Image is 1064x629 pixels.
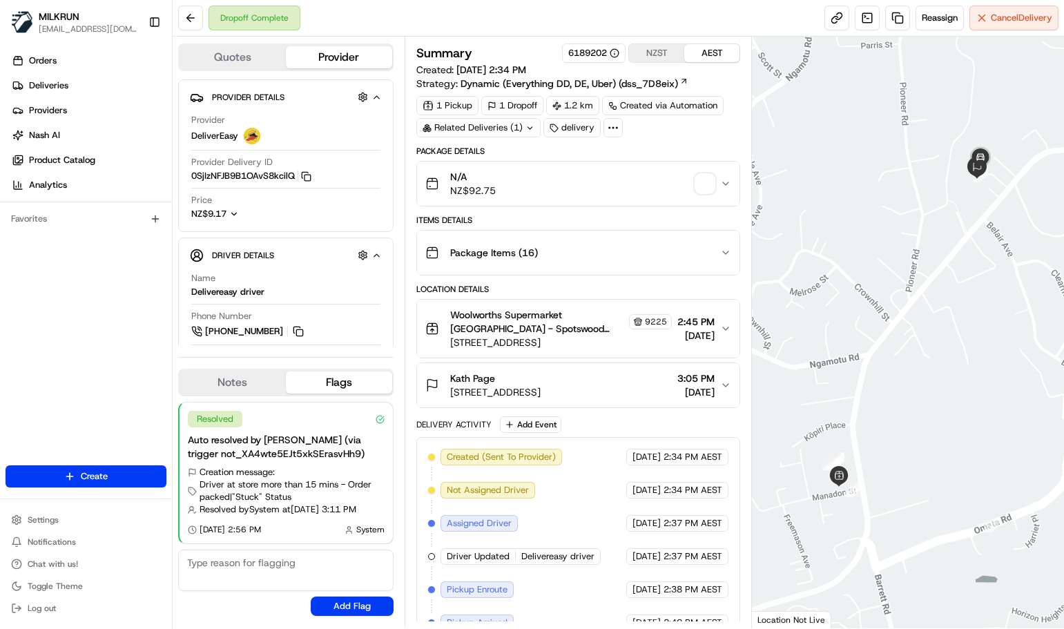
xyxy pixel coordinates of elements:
div: 4 [826,454,842,469]
a: Deliveries [6,75,172,97]
span: System [356,524,385,535]
button: [EMAIL_ADDRESS][DOMAIN_NAME] [39,23,137,35]
button: Kath Page[STREET_ADDRESS]3:05 PM[DATE] [417,363,740,407]
span: Name [191,272,215,284]
span: Product Catalog [29,154,95,166]
div: 10 [845,482,860,497]
span: Orders [29,55,57,67]
button: AEST [684,44,739,62]
span: NZ$9.17 [191,208,226,220]
span: 2:34 PM AEST [664,451,722,463]
button: Settings [6,510,166,530]
span: Resolved by System [200,503,280,516]
button: Provider Details [190,86,382,108]
button: Add Flag [311,597,394,616]
span: 9225 [645,316,667,327]
span: 2:37 PM AEST [664,517,722,530]
span: Provider Details [212,92,284,103]
span: Phone Number [191,310,252,322]
a: Orders [6,50,172,72]
div: 1 Dropoff [481,96,543,115]
span: Reassign [922,12,958,24]
span: 2:34 PM AEST [664,484,722,496]
button: Add Event [500,416,561,433]
div: 9 [829,454,844,469]
span: Providers [29,104,67,117]
span: [DATE] [632,484,661,496]
span: at [DATE] 3:11 PM [282,503,356,516]
span: [STREET_ADDRESS] [450,336,673,349]
span: Nash AI [29,129,60,142]
span: [DATE] [632,517,661,530]
span: [PHONE_NUMBER] [205,325,283,338]
span: [DATE] [677,385,715,399]
a: Created via Automation [602,96,724,115]
span: Pickup Arrived [447,617,507,629]
div: Related Deliveries (1) [416,118,541,137]
button: Toggle Theme [6,577,166,596]
div: 6 [826,452,842,467]
span: N/A [450,170,496,184]
span: Provider Delivery ID [191,156,273,168]
button: Provider [286,46,392,68]
span: NZ$92.75 [450,184,496,197]
span: Dynamic (Everything DD, DE, Uber) (dss_7D8eix) [461,77,678,90]
div: Resolved [188,411,242,427]
span: 2:40 PM AEST [664,617,722,629]
span: Delivereasy driver [521,550,594,563]
span: Provider [191,114,225,126]
button: Log out [6,599,166,618]
a: Providers [6,99,172,122]
span: Created (Sent To Provider) [447,451,556,463]
span: [DATE] [632,583,661,596]
span: Toggle Theme [28,581,83,592]
span: Woolworths Supermarket [GEOGRAPHIC_DATA] - Spotswood Store Manager [450,308,627,336]
div: delivery [543,118,601,137]
div: 11 [973,167,988,182]
div: 2 [822,455,838,470]
a: Nash AI [6,124,172,146]
span: Chat with us! [28,559,78,570]
div: 5 [826,453,841,468]
span: Creation message: [200,466,275,478]
button: Flags [286,371,392,394]
button: 6189202 [568,47,619,59]
button: Notifications [6,532,166,552]
button: Create [6,465,166,487]
span: 2:37 PM AEST [664,550,722,563]
div: Location Details [416,284,741,295]
span: Pickup Enroute [447,583,507,596]
button: Reassign [916,6,964,30]
h3: Summary [416,47,472,59]
div: 1 [984,517,999,532]
span: Notifications [28,536,76,548]
span: Kath Page [450,371,495,385]
div: 1.2 km [546,96,599,115]
button: CancelDelivery [969,6,1058,30]
button: MILKRUN [39,10,79,23]
span: [STREET_ADDRESS] [450,385,541,399]
button: Notes [180,371,286,394]
span: [DATE] [677,329,715,342]
div: Favorites [6,208,166,230]
span: Created: [416,63,526,77]
span: Driver at store more than 15 mins - Order packed | "Stuck" Status [200,478,385,503]
span: 2:38 PM AEST [664,583,722,596]
a: Dynamic (Everything DD, DE, Uber) (dss_7D8eix) [461,77,688,90]
button: N/ANZ$92.75 [417,162,740,206]
span: Settings [28,514,59,525]
a: [PHONE_NUMBER] [191,324,306,339]
span: DeliverEasy [191,130,238,142]
span: Log out [28,603,56,614]
button: Driver Details [190,244,382,267]
button: Chat with us! [6,554,166,574]
button: NZ$9.17 [191,208,313,220]
button: NZST [629,44,684,62]
div: 1 Pickup [416,96,478,115]
div: Package Details [416,146,741,157]
img: MILKRUN [11,11,33,33]
span: [DATE] 2:34 PM [456,64,526,76]
span: Create [81,470,108,483]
